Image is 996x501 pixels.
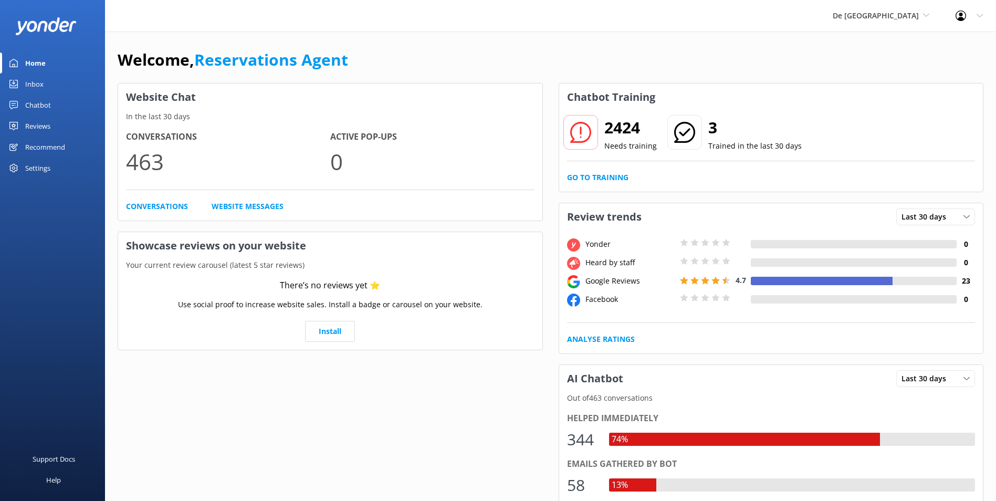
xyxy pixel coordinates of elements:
[25,95,51,116] div: Chatbot
[957,275,975,287] h4: 23
[305,321,355,342] a: Install
[604,115,657,140] h2: 2424
[583,257,677,268] div: Heard by staff
[957,294,975,305] h4: 0
[901,211,952,223] span: Last 30 days
[583,275,677,287] div: Google Reviews
[194,49,348,70] a: Reservations Agent
[559,392,983,404] p: Out of 463 conversations
[957,257,975,268] h4: 0
[583,238,677,250] div: Yonder
[559,365,631,392] h3: AI Chatbot
[330,144,534,179] p: 0
[609,478,631,492] div: 13%
[583,294,677,305] div: Facebook
[609,433,631,446] div: 74%
[118,259,542,271] p: Your current review carousel (latest 5 star reviews)
[708,140,802,152] p: Trained in the last 30 days
[567,412,976,425] div: Helped immediately
[118,232,542,259] h3: Showcase reviews on your website
[901,373,952,384] span: Last 30 days
[46,469,61,490] div: Help
[567,333,635,345] a: Analyse Ratings
[567,457,976,471] div: Emails gathered by bot
[957,238,975,250] h4: 0
[25,53,46,74] div: Home
[25,137,65,158] div: Recommend
[126,144,330,179] p: 463
[330,130,534,144] h4: Active Pop-ups
[25,158,50,179] div: Settings
[567,172,628,183] a: Go to Training
[567,473,599,498] div: 58
[33,448,75,469] div: Support Docs
[25,74,44,95] div: Inbox
[708,115,802,140] h2: 3
[178,299,483,310] p: Use social proof to increase website sales. Install a badge or carousel on your website.
[126,130,330,144] h4: Conversations
[118,47,348,72] h1: Welcome,
[16,17,76,35] img: yonder-white-logo.png
[833,11,919,20] span: De [GEOGRAPHIC_DATA]
[212,201,284,212] a: Website Messages
[736,275,746,285] span: 4.7
[25,116,50,137] div: Reviews
[118,83,542,111] h3: Website Chat
[559,203,649,231] h3: Review trends
[280,279,380,293] div: There’s no reviews yet ⭐
[567,427,599,452] div: 344
[126,201,188,212] a: Conversations
[118,111,542,122] p: In the last 30 days
[559,83,663,111] h3: Chatbot Training
[604,140,657,152] p: Needs training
